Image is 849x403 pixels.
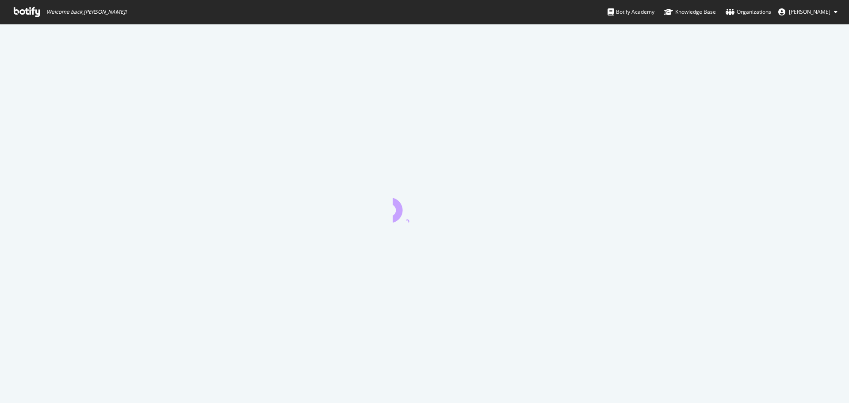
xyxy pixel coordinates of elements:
span: Welcome back, [PERSON_NAME] ! [46,8,126,15]
div: Botify Academy [608,8,654,16]
span: Alex Maupetit [789,8,830,15]
button: [PERSON_NAME] [771,5,845,19]
div: Knowledge Base [664,8,716,16]
div: Organizations [726,8,771,16]
div: animation [393,191,456,223]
